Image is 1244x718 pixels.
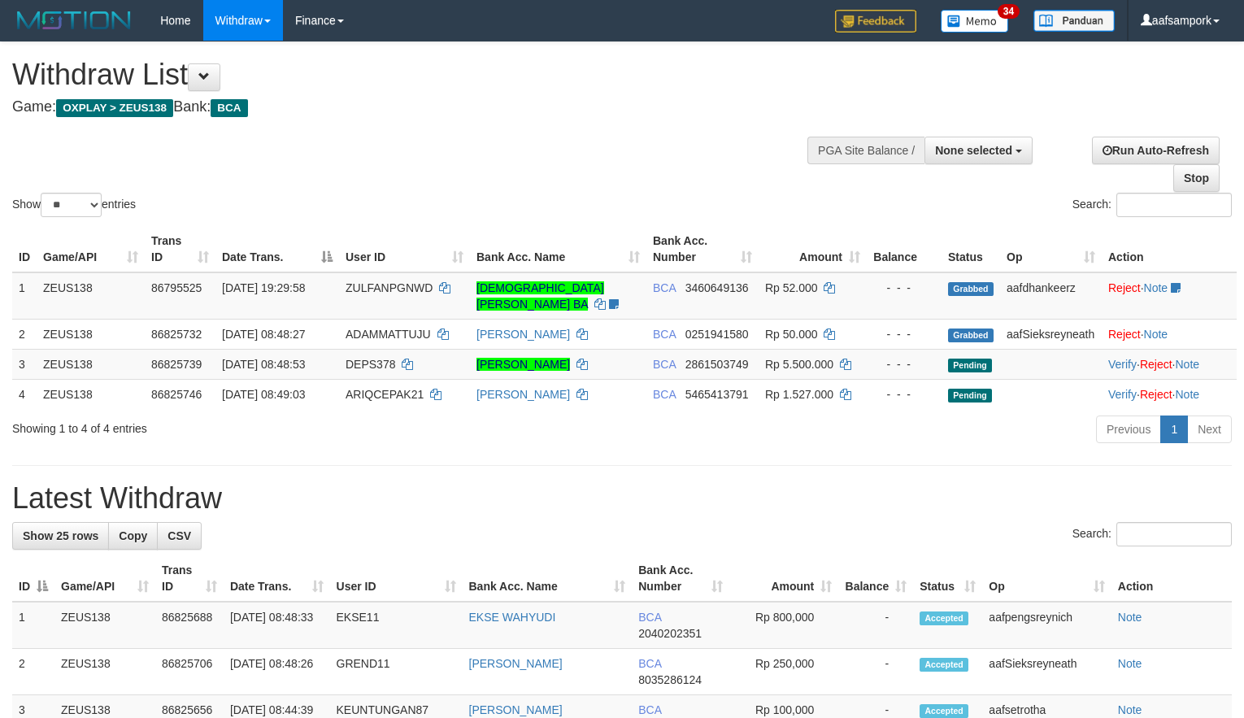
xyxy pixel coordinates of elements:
label: Search: [1072,522,1232,546]
span: Rp 5.500.000 [765,358,833,371]
a: [PERSON_NAME] [469,703,563,716]
span: Pending [948,359,992,372]
span: 86825732 [151,328,202,341]
td: - [838,649,913,695]
span: Copy 8035286124 to clipboard [638,673,702,686]
span: Grabbed [948,329,994,342]
th: Amount: activate to sort column ascending [759,226,867,272]
td: Rp 800,000 [729,602,838,649]
th: Game/API: activate to sort column ascending [37,226,145,272]
th: Op: activate to sort column ascending [982,555,1111,602]
th: Action [1102,226,1237,272]
td: [DATE] 08:48:26 [224,649,330,695]
td: aafpengsreynich [982,602,1111,649]
td: aafSieksreyneath [1000,319,1102,349]
a: Verify [1108,358,1137,371]
td: ZEUS138 [37,379,145,409]
div: - - - [873,280,935,296]
td: GREND11 [330,649,463,695]
span: Copy 0251941580 to clipboard [685,328,749,341]
span: Copy 2861503749 to clipboard [685,358,749,371]
th: Action [1111,555,1232,602]
td: ZEUS138 [37,349,145,379]
td: ZEUS138 [54,602,155,649]
td: 86825706 [155,649,224,695]
span: None selected [935,144,1012,157]
span: Accepted [920,704,968,718]
a: [PERSON_NAME] [476,388,570,401]
th: Balance: activate to sort column ascending [838,555,913,602]
a: Note [1144,281,1168,294]
span: BCA [638,611,661,624]
td: · [1102,319,1237,349]
span: Pending [948,389,992,403]
img: MOTION_logo.png [12,8,136,33]
td: Rp 250,000 [729,649,838,695]
td: 86825688 [155,602,224,649]
td: 4 [12,379,37,409]
a: Run Auto-Refresh [1092,137,1220,164]
span: [DATE] 19:29:58 [222,281,305,294]
h1: Latest Withdraw [12,482,1232,515]
div: - - - [873,386,935,403]
span: Copy [119,529,147,542]
th: Status: activate to sort column ascending [913,555,982,602]
span: ARIQCEPAK21 [346,388,424,401]
span: Rp 52.000 [765,281,818,294]
a: 1 [1160,416,1188,443]
h4: Game: Bank: [12,99,813,115]
span: 86795525 [151,281,202,294]
a: Note [1144,328,1168,341]
th: Balance [867,226,942,272]
img: Feedback.jpg [835,10,916,33]
span: Rp 50.000 [765,328,818,341]
a: Copy [108,522,158,550]
th: Date Trans.: activate to sort column descending [215,226,339,272]
span: BCA [211,99,247,117]
td: aafdhankeerz [1000,272,1102,320]
h1: Withdraw List [12,59,813,91]
span: Show 25 rows [23,529,98,542]
a: Verify [1108,388,1137,401]
td: · · [1102,349,1237,379]
button: None selected [924,137,1033,164]
a: Stop [1173,164,1220,192]
span: BCA [653,328,676,341]
td: ZEUS138 [37,272,145,320]
div: Showing 1 to 4 of 4 entries [12,414,507,437]
img: Button%20Memo.svg [941,10,1009,33]
a: Reject [1140,358,1172,371]
div: - - - [873,326,935,342]
td: 2 [12,319,37,349]
a: Note [1175,388,1199,401]
span: OXPLAY > ZEUS138 [56,99,173,117]
span: 86825739 [151,358,202,371]
a: Note [1118,611,1142,624]
a: [PERSON_NAME] [469,657,563,670]
span: BCA [638,703,661,716]
td: 3 [12,349,37,379]
a: [DEMOGRAPHIC_DATA][PERSON_NAME] BA [476,281,604,311]
th: ID: activate to sort column descending [12,555,54,602]
th: Trans ID: activate to sort column ascending [145,226,215,272]
a: Note [1118,657,1142,670]
span: BCA [638,657,661,670]
span: Copy 3460649136 to clipboard [685,281,749,294]
a: Show 25 rows [12,522,109,550]
td: [DATE] 08:48:33 [224,602,330,649]
img: panduan.png [1033,10,1115,32]
td: 1 [12,272,37,320]
a: EKSE WAHYUDI [469,611,556,624]
div: PGA Site Balance / [807,137,924,164]
label: Search: [1072,193,1232,217]
th: Bank Acc. Name: activate to sort column ascending [470,226,646,272]
span: Rp 1.527.000 [765,388,833,401]
a: CSV [157,522,202,550]
span: Copy 2040202351 to clipboard [638,627,702,640]
th: Amount: activate to sort column ascending [729,555,838,602]
th: Bank Acc. Number: activate to sort column ascending [646,226,759,272]
a: [PERSON_NAME] [476,358,570,371]
td: ZEUS138 [37,319,145,349]
select: Showentries [41,193,102,217]
span: DEPS378 [346,358,395,371]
